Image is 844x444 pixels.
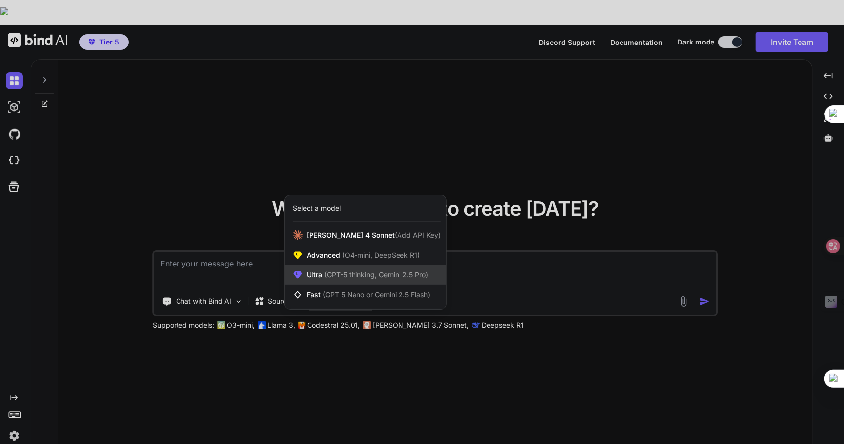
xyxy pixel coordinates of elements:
[323,290,430,299] span: (GPT 5 Nano or Gemini 2.5 Flash)
[293,203,341,213] div: Select a model
[340,251,420,259] span: (O4-mini, DeepSeek R1)
[307,270,428,280] span: Ultra
[307,230,441,240] span: [PERSON_NAME] 4 Sonnet
[307,250,420,260] span: Advanced
[307,290,430,300] span: Fast
[322,270,428,279] span: (GPT-5 thinking, Gemini 2.5 Pro)
[395,231,441,239] span: (Add API Key)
